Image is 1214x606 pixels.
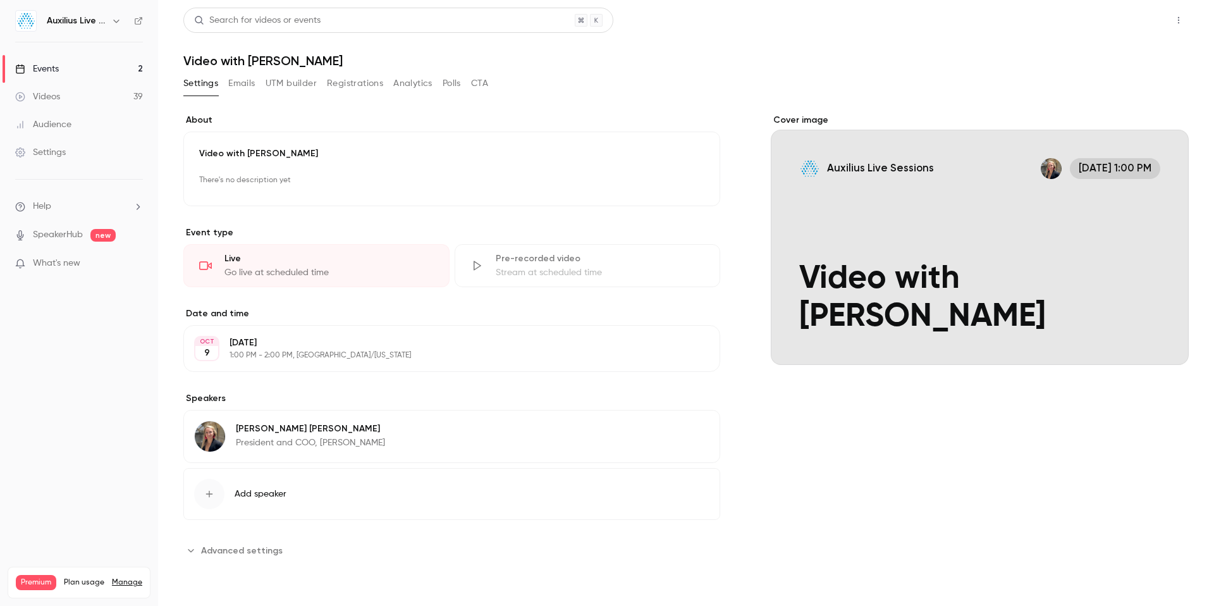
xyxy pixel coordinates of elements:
div: Erin Warner Guill[PERSON_NAME] [PERSON_NAME]President and COO, [PERSON_NAME] [183,410,720,463]
span: Plan usage [64,578,104,588]
span: What's new [33,257,80,270]
div: Go live at scheduled time [224,266,434,279]
p: 9 [204,347,210,359]
h1: Video with [PERSON_NAME] [183,53,1189,68]
div: Settings [15,146,66,159]
img: Erin Warner Guill [195,421,225,452]
div: Pre-recorded videoStream at scheduled time [455,244,721,287]
span: Add speaker [235,488,286,500]
p: [DATE] [230,337,653,349]
button: Share [1108,8,1158,33]
button: Polls [443,73,461,94]
button: Advanced settings [183,540,290,560]
p: 1:00 PM - 2:00 PM, [GEOGRAPHIC_DATA]/[US_STATE] [230,350,653,361]
li: help-dropdown-opener [15,200,143,213]
span: Advanced settings [201,544,283,557]
p: President and COO, [PERSON_NAME] [236,436,385,449]
label: Speakers [183,392,720,405]
iframe: Noticeable Trigger [128,258,143,269]
div: LiveGo live at scheduled time [183,244,450,287]
label: Cover image [771,114,1189,127]
h6: Auxilius Live Sessions [47,15,106,27]
p: Event type [183,226,720,239]
button: Settings [183,73,218,94]
button: UTM builder [266,73,317,94]
button: Analytics [393,73,432,94]
img: Auxilius Live Sessions [16,11,36,31]
a: SpeakerHub [33,228,83,242]
button: Add speaker [183,468,720,520]
div: Search for videos or events [194,14,321,27]
div: OCT [195,337,218,346]
div: Audience [15,118,71,131]
span: Help [33,200,51,213]
section: Cover image [771,114,1189,365]
label: About [183,114,720,127]
span: Premium [16,575,56,590]
p: There's no description yet [199,170,704,190]
div: Events [15,63,59,75]
div: Videos [15,90,60,103]
div: Live [224,252,434,265]
div: Stream at scheduled time [496,266,705,279]
div: Pre-recorded video [496,252,705,265]
section: Advanced settings [183,540,720,560]
button: CTA [471,73,488,94]
label: Date and time [183,307,720,320]
p: [PERSON_NAME] [PERSON_NAME] [236,423,385,435]
a: Manage [112,578,142,588]
p: Video with [PERSON_NAME] [199,147,704,160]
span: new [90,229,116,242]
button: Emails [228,73,255,94]
button: Registrations [327,73,383,94]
